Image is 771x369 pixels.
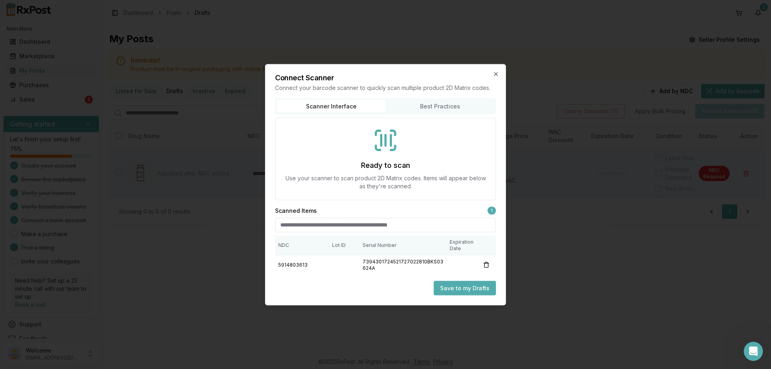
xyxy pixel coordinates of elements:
th: Serial Number [359,235,447,255]
h2: Connect Scanner [275,74,496,81]
p: Connect your barcode scanner to quickly scan multiple product 2D Matrix codes. [275,84,496,92]
td: 5914803613 [275,255,329,275]
button: Scanner Interface [277,100,385,112]
button: Save to my Drafts [434,281,496,295]
iframe: Intercom live chat [744,342,763,361]
td: 7394301724521727022810BKS03624A [359,255,447,275]
p: Use your scanner to scan product 2D Matrix codes. Items will appear below as they're scanned. [285,174,486,190]
h3: Ready to scan [361,159,410,171]
th: Expiration Date [447,235,477,255]
th: Lot ID [329,235,359,255]
span: 1 [487,206,496,214]
th: NDC [275,235,329,255]
h3: Scanned Items [275,206,317,214]
button: Best Practices [385,100,494,112]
